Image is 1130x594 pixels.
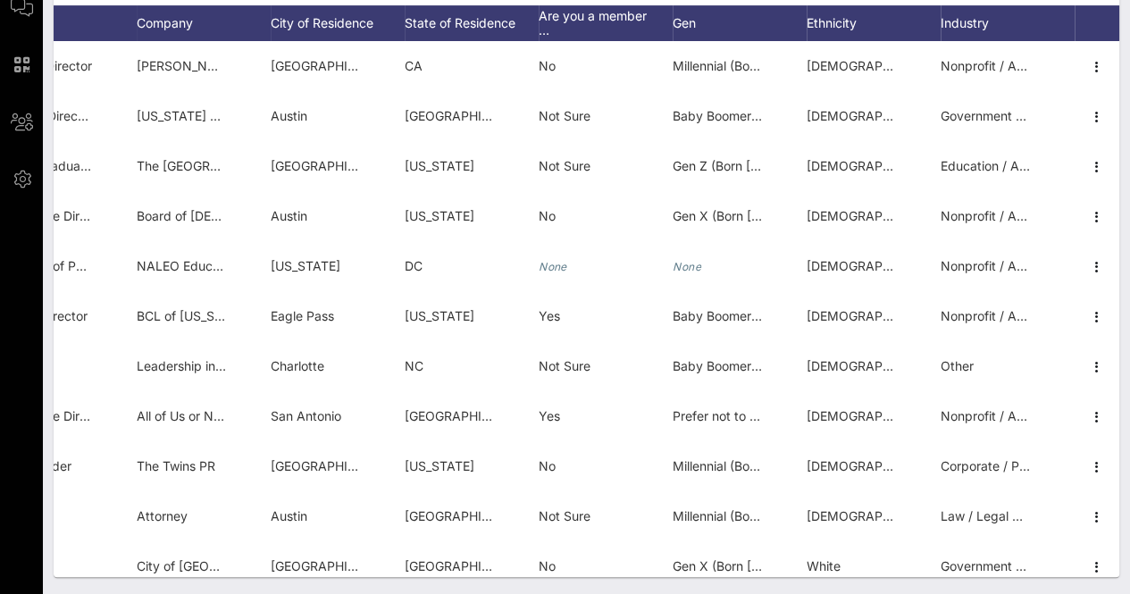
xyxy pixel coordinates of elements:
[137,58,305,73] span: [PERSON_NAME] Consulting
[3,208,110,223] span: Executive Director
[539,58,556,73] span: No
[405,5,539,41] div: State of Residence
[673,58,1054,73] span: Millennial (Born [DEMOGRAPHIC_DATA]–[DEMOGRAPHIC_DATA])
[941,258,1067,273] span: Nonprofit / Advocacy
[539,5,673,41] div: Are you a member …
[807,108,1104,123] span: [DEMOGRAPHIC_DATA] or [DEMOGRAPHIC_DATA]
[271,158,398,173] span: [GEOGRAPHIC_DATA]
[673,208,1036,223] span: Gen X (Born [DEMOGRAPHIC_DATA]–[DEMOGRAPHIC_DATA])
[673,408,770,423] span: Prefer not to say
[539,260,567,273] i: None
[271,458,398,473] span: [GEOGRAPHIC_DATA]
[673,558,1036,573] span: Gen X (Born [DEMOGRAPHIC_DATA]–[DEMOGRAPHIC_DATA])
[271,108,307,123] span: Austin
[405,208,474,223] span: [US_STATE]
[137,558,383,573] span: City of [GEOGRAPHIC_DATA], [US_STATE]
[539,308,560,323] span: Yes
[405,408,532,423] span: [GEOGRAPHIC_DATA]
[673,108,1079,123] span: Baby Boomer (Born [DEMOGRAPHIC_DATA]–[DEMOGRAPHIC_DATA])
[271,308,334,323] span: Eagle Pass
[539,108,590,123] span: Not Sure
[941,358,974,373] span: Other
[405,308,474,323] span: [US_STATE]
[137,408,628,423] span: All of Us or None [US_STATE]-A Project of Legal Services for Prisoners with Children
[3,408,110,423] span: Executive Director
[807,508,1104,523] span: [DEMOGRAPHIC_DATA] or [DEMOGRAPHIC_DATA]
[673,158,1035,173] span: Gen Z (Born [DEMOGRAPHIC_DATA]–[DEMOGRAPHIC_DATA])
[807,5,941,41] div: Ethnicity
[271,258,340,273] span: [US_STATE]
[405,58,423,73] span: CA
[405,458,474,473] span: [US_STATE]
[405,108,532,123] span: [GEOGRAPHIC_DATA]
[539,158,590,173] span: Not Sure
[807,258,1104,273] span: [DEMOGRAPHIC_DATA] or [DEMOGRAPHIC_DATA]
[271,208,307,223] span: Austin
[807,358,1104,373] span: [DEMOGRAPHIC_DATA] or [DEMOGRAPHIC_DATA]
[941,158,1069,173] span: Education / Academia
[405,158,474,173] span: [US_STATE]
[271,5,405,41] div: City of Residence
[673,260,701,273] i: None
[807,408,1104,423] span: [DEMOGRAPHIC_DATA] or [DEMOGRAPHIC_DATA]
[137,358,281,373] span: Leadership in the Clouds
[807,158,1104,173] span: [DEMOGRAPHIC_DATA] or [DEMOGRAPHIC_DATA]
[137,208,447,223] span: Board of [DEMOGRAPHIC_DATA] Legislative Leaders
[941,5,1075,41] div: Industry
[539,558,556,573] span: No
[673,308,1079,323] span: Baby Boomer (Born [DEMOGRAPHIC_DATA]–[DEMOGRAPHIC_DATA])
[137,108,360,123] span: [US_STATE] House of Representatives
[271,508,307,523] span: Austin
[539,458,556,473] span: No
[941,58,1067,73] span: Nonprofit / Advocacy
[807,558,841,573] span: White
[3,5,137,41] div: Job
[405,358,423,373] span: NC
[807,458,1104,473] span: [DEMOGRAPHIC_DATA] or [DEMOGRAPHIC_DATA]
[137,458,215,473] span: The Twins PR
[941,408,1067,423] span: Nonprofit / Advocacy
[137,158,360,173] span: The [GEOGRAPHIC_DATA][US_STATE]
[405,508,532,523] span: [GEOGRAPHIC_DATA]
[539,508,590,523] span: Not Sure
[673,358,1079,373] span: Baby Boomer (Born [DEMOGRAPHIC_DATA]–[DEMOGRAPHIC_DATA])
[941,308,1067,323] span: Nonprofit / Advocacy
[807,308,1104,323] span: [DEMOGRAPHIC_DATA] or [DEMOGRAPHIC_DATA]
[539,408,560,423] span: Yes
[405,258,423,273] span: DC
[271,558,398,573] span: [GEOGRAPHIC_DATA]
[673,508,1054,523] span: Millennial (Born [DEMOGRAPHIC_DATA]–[DEMOGRAPHIC_DATA])
[807,208,1104,223] span: [DEMOGRAPHIC_DATA] or [DEMOGRAPHIC_DATA]
[941,558,1101,573] span: Government / Public Sector
[3,158,142,173] span: Undergraduate Student
[941,508,1062,523] span: Law / Legal Services
[539,208,556,223] span: No
[137,5,271,41] div: Company
[539,358,590,373] span: Not Sure
[405,558,532,573] span: [GEOGRAPHIC_DATA]
[941,208,1067,223] span: Nonprofit / Advocacy
[941,108,1101,123] span: Government / Public Sector
[271,408,341,423] span: San Antonio
[941,458,1094,473] span: Corporate / Private Sector
[137,508,188,523] span: Attorney
[137,258,284,273] span: NALEO Educational Fund
[673,5,807,41] div: Gen
[271,358,324,373] span: Charlotte
[137,308,249,323] span: BCL of [US_STATE]
[271,58,398,73] span: [GEOGRAPHIC_DATA]
[673,458,1054,473] span: Millennial (Born [DEMOGRAPHIC_DATA]–[DEMOGRAPHIC_DATA])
